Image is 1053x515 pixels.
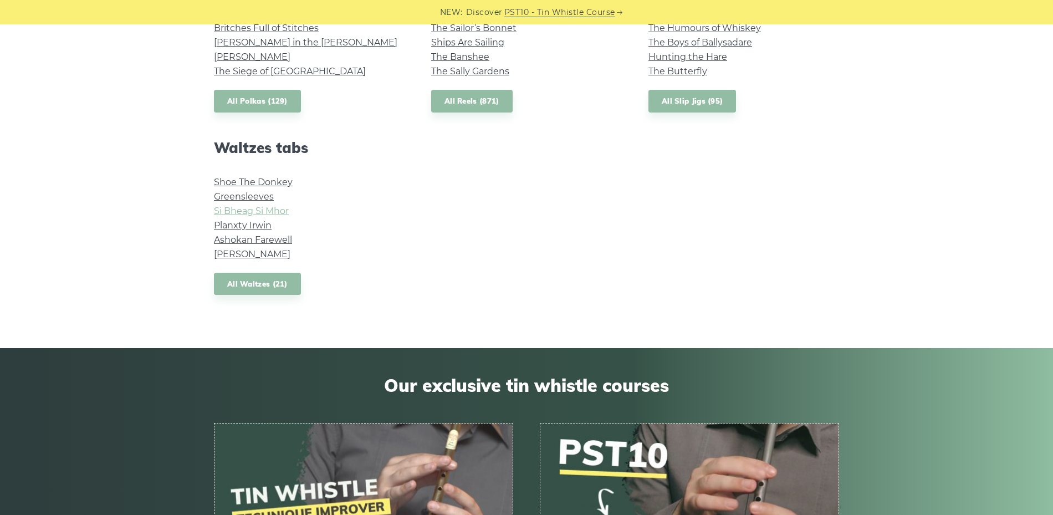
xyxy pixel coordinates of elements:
a: Ashokan Farewell [214,234,292,245]
span: Our exclusive tin whistle courses [214,375,839,396]
a: The Banshee [431,52,489,62]
span: Discover [466,6,503,19]
a: Si­ Bheag Si­ Mhor [214,206,289,216]
a: Ships Are Sailing [431,37,504,48]
a: All Waltzes (21) [214,273,301,295]
a: All Slip Jigs (95) [648,90,736,113]
a: All Polkas (129) [214,90,301,113]
a: All Reels (871) [431,90,513,113]
a: The Humours of Whiskey [648,23,761,33]
a: [PERSON_NAME] in the [PERSON_NAME] [214,37,397,48]
a: [PERSON_NAME] [214,52,290,62]
a: The Butterfly [648,66,707,77]
a: The Boys of Ballysadare [648,37,752,48]
span: NEW: [440,6,463,19]
a: Britches Full of Stitches [214,23,319,33]
a: Planxty Irwin [214,220,272,231]
a: [PERSON_NAME] [214,249,290,259]
a: The Siege of [GEOGRAPHIC_DATA] [214,66,366,77]
a: Shoe The Donkey [214,177,293,187]
a: Hunting the Hare [648,52,727,62]
h2: Waltzes tabs [214,139,405,156]
a: Greensleeves [214,191,274,202]
a: The Sally Gardens [431,66,509,77]
a: PST10 - Tin Whistle Course [504,6,615,19]
a: The Sailor’s Bonnet [431,23,517,33]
